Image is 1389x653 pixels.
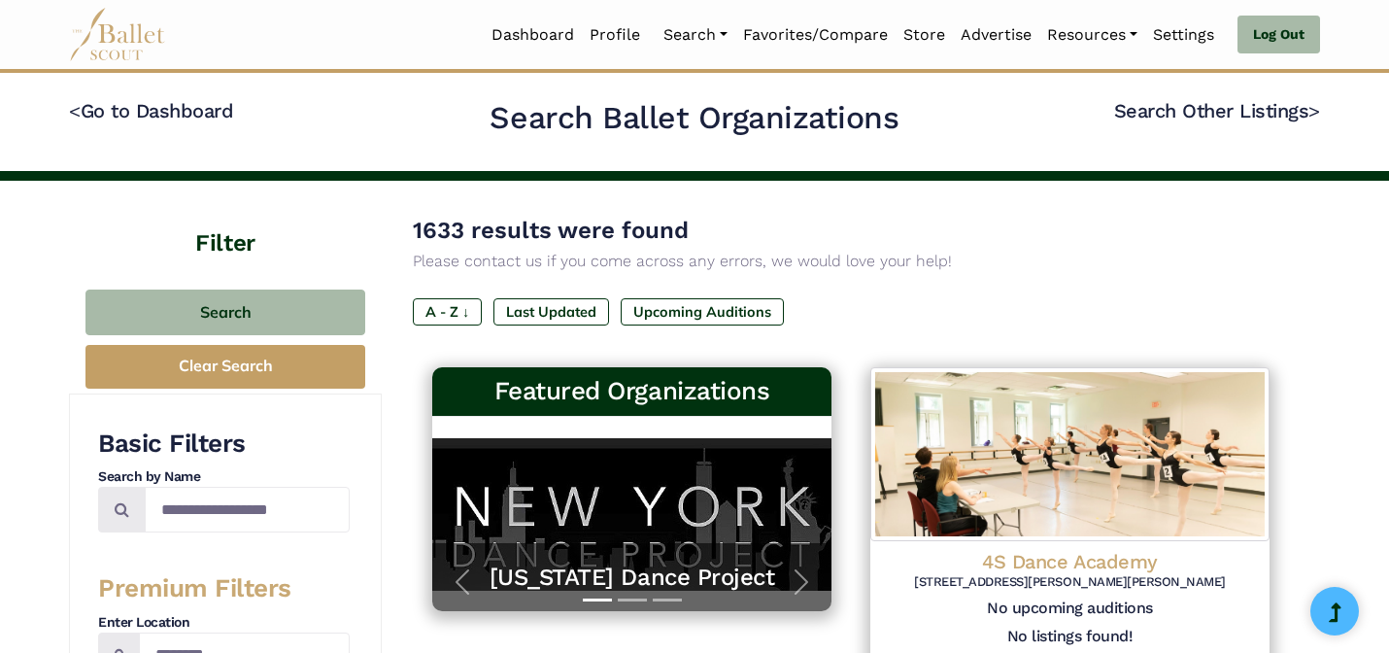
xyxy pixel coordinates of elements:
[452,563,812,593] a: [US_STATE] Dance Project
[484,15,582,55] a: Dashboard
[1007,627,1133,647] h5: No listings found!
[145,487,350,533] input: Search by names...
[1039,15,1145,55] a: Resources
[621,298,784,326] label: Upcoming Auditions
[98,572,350,605] h3: Premium Filters
[1308,98,1320,122] code: >
[413,249,1289,274] p: Please contact us if you come across any errors, we would love your help!
[452,436,812,466] h5: [US_STATE] Dance Project
[413,217,689,244] span: 1633 results were found
[870,367,1270,541] img: Logo
[69,99,233,122] a: <Go to Dashboard
[490,98,898,139] h2: Search Ballet Organizations
[896,15,953,55] a: Store
[618,589,647,611] button: Slide 2
[85,290,365,335] button: Search
[69,98,81,122] code: <
[653,589,682,611] button: Slide 3
[1237,16,1320,54] a: Log Out
[886,574,1254,591] h6: [STREET_ADDRESS][PERSON_NAME][PERSON_NAME]
[656,15,735,55] a: Search
[69,181,382,260] h4: Filter
[1114,99,1320,122] a: Search Other Listings>
[886,599,1254,619] h5: No upcoming auditions
[98,467,350,487] h4: Search by Name
[85,345,365,389] button: Clear Search
[735,15,896,55] a: Favorites/Compare
[493,298,609,326] label: Last Updated
[448,375,816,408] h3: Featured Organizations
[583,589,612,611] button: Slide 1
[452,436,812,592] a: [US_STATE] Dance ProjectThis program is all about helping dancers launch their careers—no matter ...
[98,428,350,461] h3: Basic Filters
[582,15,648,55] a: Profile
[413,298,482,326] label: A - Z ↓
[886,549,1254,574] h4: 4S Dance Academy
[1145,15,1222,55] a: Settings
[953,15,1039,55] a: Advertise
[98,613,350,633] h4: Enter Location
